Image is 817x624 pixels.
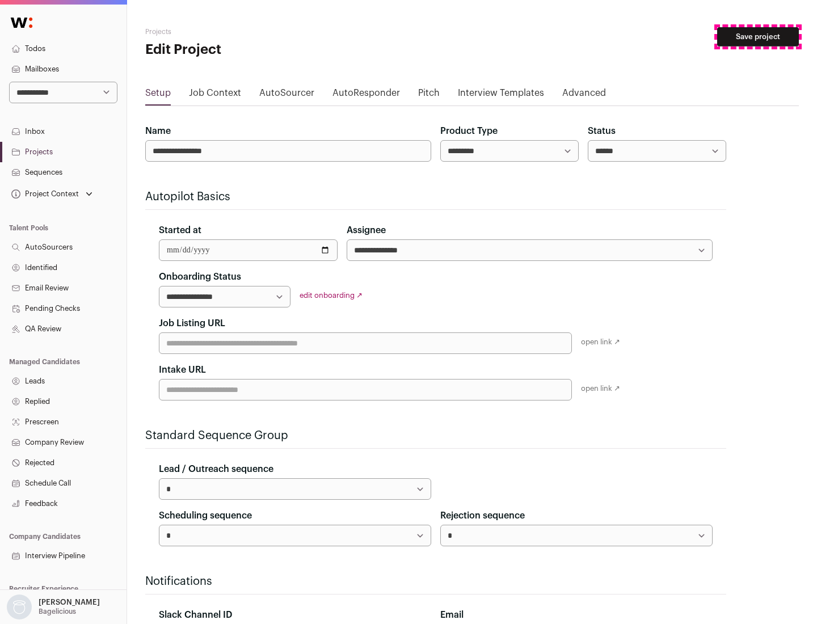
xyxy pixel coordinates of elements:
[145,428,726,444] h2: Standard Sequence Group
[159,317,225,330] label: Job Listing URL
[189,86,241,104] a: Job Context
[145,574,726,589] h2: Notifications
[5,11,39,34] img: Wellfound
[159,363,206,377] label: Intake URL
[159,224,201,237] label: Started at
[145,27,363,36] h2: Projects
[39,598,100,607] p: [PERSON_NAME]
[332,86,400,104] a: AutoResponder
[588,124,616,138] label: Status
[300,292,363,299] a: edit onboarding ↗
[159,462,273,476] label: Lead / Outreach sequence
[717,27,799,47] button: Save project
[347,224,386,237] label: Assignee
[145,124,171,138] label: Name
[562,86,606,104] a: Advanced
[440,608,713,622] div: Email
[440,124,498,138] label: Product Type
[145,189,726,205] h2: Autopilot Basics
[145,41,363,59] h1: Edit Project
[9,186,95,202] button: Open dropdown
[458,86,544,104] a: Interview Templates
[145,86,171,104] a: Setup
[259,86,314,104] a: AutoSourcer
[7,595,32,619] img: nopic.png
[9,189,79,199] div: Project Context
[39,607,76,616] p: Bagelicious
[159,509,252,522] label: Scheduling sequence
[418,86,440,104] a: Pitch
[159,608,232,622] label: Slack Channel ID
[5,595,102,619] button: Open dropdown
[159,270,241,284] label: Onboarding Status
[440,509,525,522] label: Rejection sequence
